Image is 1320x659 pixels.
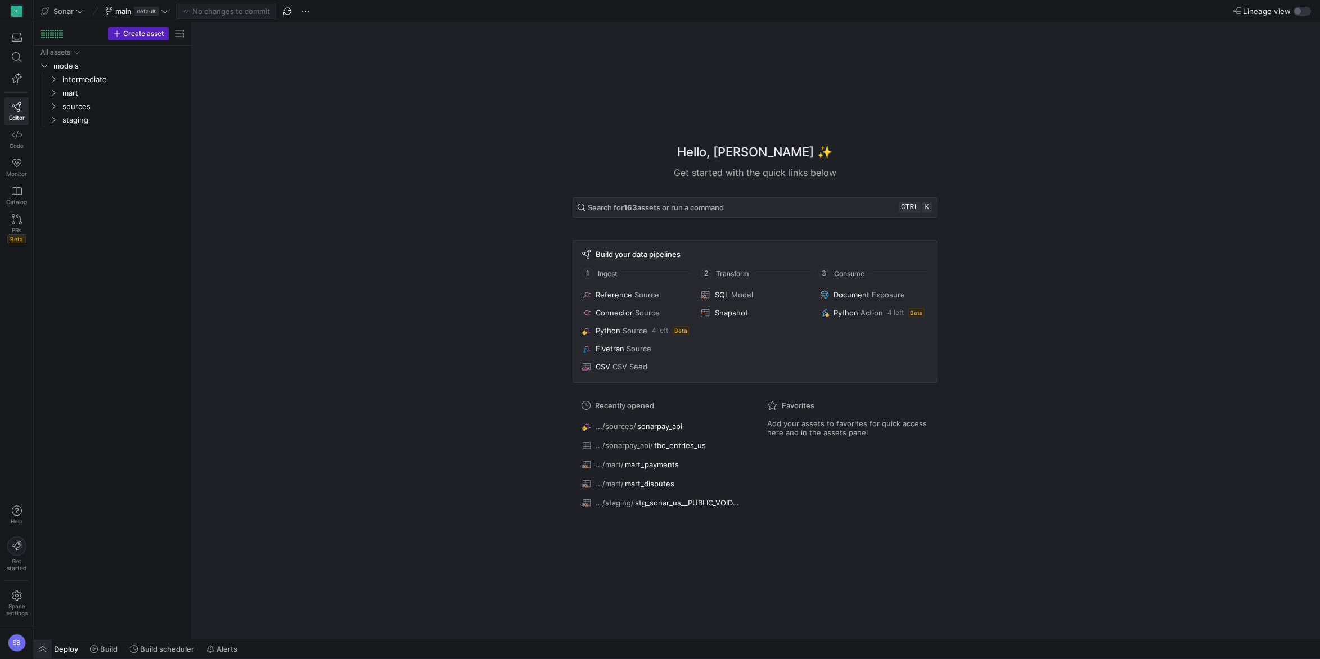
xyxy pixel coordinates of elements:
[654,441,706,450] span: fbo_entries_us
[100,644,118,653] span: Build
[899,202,921,213] kbd: ctrl
[573,166,937,179] div: Get started with the quick links below
[580,342,692,355] button: FivetranSource
[818,306,930,319] button: PythonAction4 leftBeta
[596,479,624,488] span: .../mart/
[38,113,187,127] div: Press SPACE to select this row.
[872,290,905,299] span: Exposure
[38,4,87,19] button: Sonar
[834,308,858,317] span: Python
[7,558,26,571] span: Get started
[652,327,668,335] span: 4 left
[580,360,692,373] button: CSVCSV Seed
[699,306,810,319] button: Snapshot
[38,86,187,100] div: Press SPACE to select this row.
[38,59,187,73] div: Press SPACE to select this row.
[38,73,187,86] div: Press SPACE to select this row.
[699,288,810,301] button: SQLModel
[123,30,164,38] span: Create asset
[125,639,199,658] button: Build scheduler
[4,585,29,621] a: Spacesettings
[861,308,883,317] span: Action
[677,143,832,161] h1: Hello, [PERSON_NAME] ✨
[4,182,29,210] a: Catalog
[588,203,724,212] span: Search for assets or run a command
[625,460,679,469] span: mart_payments
[922,202,932,213] kbd: k
[6,170,27,177] span: Monitor
[908,308,925,317] span: Beta
[4,154,29,182] a: Monitor
[62,114,185,127] span: staging
[85,639,123,658] button: Build
[623,326,647,335] span: Source
[637,422,682,431] span: sonarpay_api
[573,197,937,218] button: Search for163assets or run a commandctrlk
[634,290,659,299] span: Source
[4,631,29,655] button: SB
[596,308,633,317] span: Connector
[115,7,132,16] span: main
[596,362,610,371] span: CSV
[818,288,930,301] button: DocumentExposure
[62,87,185,100] span: mart
[62,100,185,113] span: sources
[7,234,26,243] span: Beta
[596,460,624,469] span: .../mart/
[596,498,634,507] span: .../staging/
[201,639,242,658] button: Alerts
[579,457,745,472] button: .../mart/mart_payments
[53,7,74,16] span: Sonar
[635,498,742,507] span: stg_sonar_us__PUBLIC_VOIDED_PAYMENTS
[4,2,29,21] a: S
[731,290,753,299] span: Model
[1243,7,1291,16] span: Lineage view
[596,250,681,259] span: Build your data pipelines
[579,476,745,491] button: .../mart/mart_disputes
[4,500,29,530] button: Help
[6,603,28,616] span: Space settings
[11,6,22,17] div: S
[596,326,620,335] span: Python
[10,142,24,149] span: Code
[4,125,29,154] a: Code
[6,198,27,205] span: Catalog
[612,362,647,371] span: CSV Seed
[767,419,928,437] span: Add your assets to favorites for quick access here and in the assets panel
[579,438,745,453] button: .../sonarpay_api/fbo_entries_us
[834,290,870,299] span: Document
[62,73,185,86] span: intermediate
[714,290,728,299] span: SQL
[4,97,29,125] a: Editor
[673,326,689,335] span: Beta
[596,290,632,299] span: Reference
[596,344,624,353] span: Fivetran
[140,644,194,653] span: Build scheduler
[4,532,29,576] button: Getstarted
[102,4,172,19] button: maindefault
[54,644,78,653] span: Deploy
[134,7,159,16] span: default
[782,401,814,410] span: Favorites
[635,308,660,317] span: Source
[887,309,904,317] span: 4 left
[596,422,636,431] span: .../sources/
[579,419,745,434] button: .../sources/sonarpay_api
[580,324,692,337] button: PythonSource4 leftBeta
[714,308,747,317] span: Snapshot
[12,227,21,233] span: PRs
[4,210,29,248] a: PRsBeta
[579,495,745,510] button: .../staging/stg_sonar_us__PUBLIC_VOIDED_PAYMENTS
[580,288,692,301] button: ReferenceSource
[627,344,651,353] span: Source
[625,479,674,488] span: mart_disputes
[8,634,26,652] div: SB
[9,114,25,121] span: Editor
[53,60,185,73] span: models
[217,644,237,653] span: Alerts
[40,48,70,56] div: All assets
[595,401,654,410] span: Recently opened
[596,441,653,450] span: .../sonarpay_api/
[108,27,169,40] button: Create asset
[10,518,24,525] span: Help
